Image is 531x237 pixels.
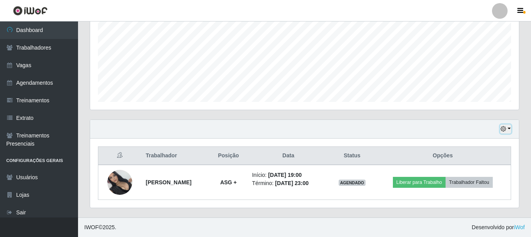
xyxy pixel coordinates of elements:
button: Liberar para Trabalho [393,177,446,188]
span: Desenvolvido por [472,223,525,232]
strong: [PERSON_NAME] [146,179,191,185]
li: Término: [252,179,325,187]
th: Posição [210,147,247,165]
th: Status [329,147,375,165]
time: [DATE] 23:00 [275,180,309,186]
a: iWof [514,224,525,230]
th: Trabalhador [141,147,210,165]
strong: ASG + [220,179,236,185]
span: AGENDADO [339,180,366,186]
span: © 2025 . [84,223,116,232]
th: Data [247,147,329,165]
span: IWOF [84,224,99,230]
img: 1758288305350.jpeg [107,170,132,195]
li: Início: [252,171,325,179]
time: [DATE] 19:00 [268,172,302,178]
th: Opções [375,147,511,165]
img: CoreUI Logo [13,6,48,16]
button: Trabalhador Faltou [446,177,493,188]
